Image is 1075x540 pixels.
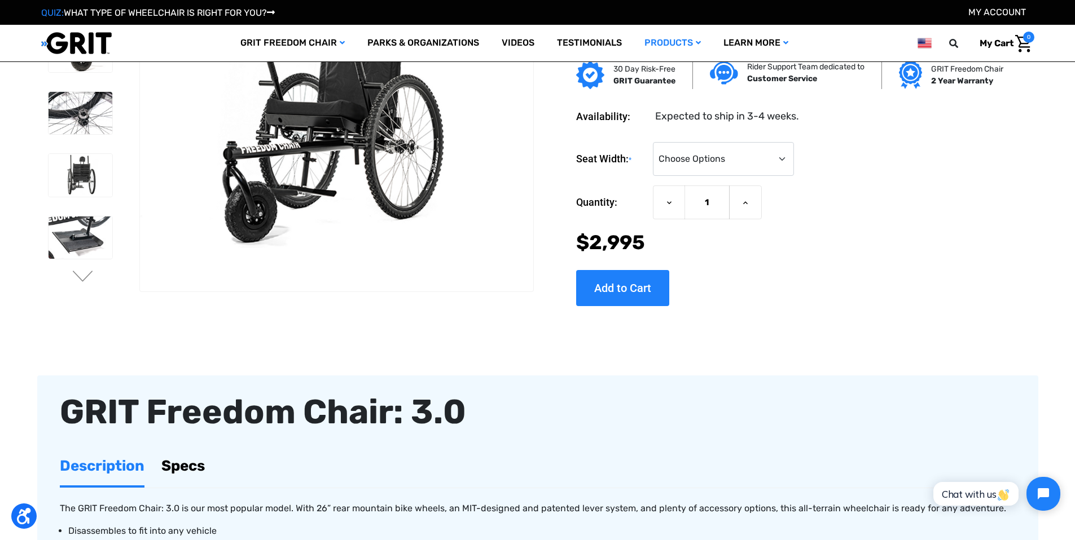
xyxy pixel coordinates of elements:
[60,387,1016,437] div: GRIT Freedom Chair: 3.0
[60,503,1006,514] span: The GRIT Freedom Chair: 3.0 is our most popular model. With 26” rear mountain bike wheels, an MIT...
[546,25,633,61] a: Testimonials
[655,109,799,124] dd: Expected to ship in 3-4 weeks.
[41,7,64,18] span: QUIZ:
[710,61,738,84] img: Customer service
[41,7,275,18] a: QUIZ:WHAT TYPE OF WHEELCHAIR IS RIGHT FOR YOU?
[633,25,712,61] a: Products
[613,63,675,75] p: 30 Day Risk-Free
[576,269,669,306] input: Add to Cart
[576,61,604,89] img: GRIT Guarantee
[68,525,217,536] span: Disassembles to fit into any vehicle
[71,271,95,284] button: Go to slide 2 of 3
[41,32,112,55] img: GRIT All-Terrain Wheelchair and Mobility Equipment
[49,92,112,135] img: GRIT Freedom Chair: 3.0
[576,109,647,124] dt: Availability:
[1023,32,1034,43] span: 0
[968,7,1026,17] a: Account
[576,185,647,219] label: Quantity:
[576,142,647,176] label: Seat Width:
[356,25,490,61] a: Parks & Organizations
[49,216,112,259] img: GRIT Freedom Chair: 3.0
[954,32,971,55] input: Search
[921,467,1070,520] iframe: Tidio Chat
[980,38,1013,48] span: My Cart
[1015,35,1032,52] img: Cart
[971,32,1034,55] a: Cart with 0 items
[613,76,675,86] strong: GRIT Guarantee
[747,61,865,73] p: Rider Support Team dedicated to
[60,446,144,485] a: Description
[931,76,993,86] strong: 2 Year Warranty
[899,61,922,89] img: Grit freedom
[576,231,645,254] span: $2,995
[161,446,205,485] a: Specs
[229,25,356,61] a: GRIT Freedom Chair
[712,25,800,61] a: Learn More
[918,36,931,50] img: us.png
[490,25,546,61] a: Videos
[747,74,817,83] strong: Customer Service
[931,63,1003,75] p: GRIT Freedom Chair
[49,154,112,197] img: GRIT Freedom Chair: 3.0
